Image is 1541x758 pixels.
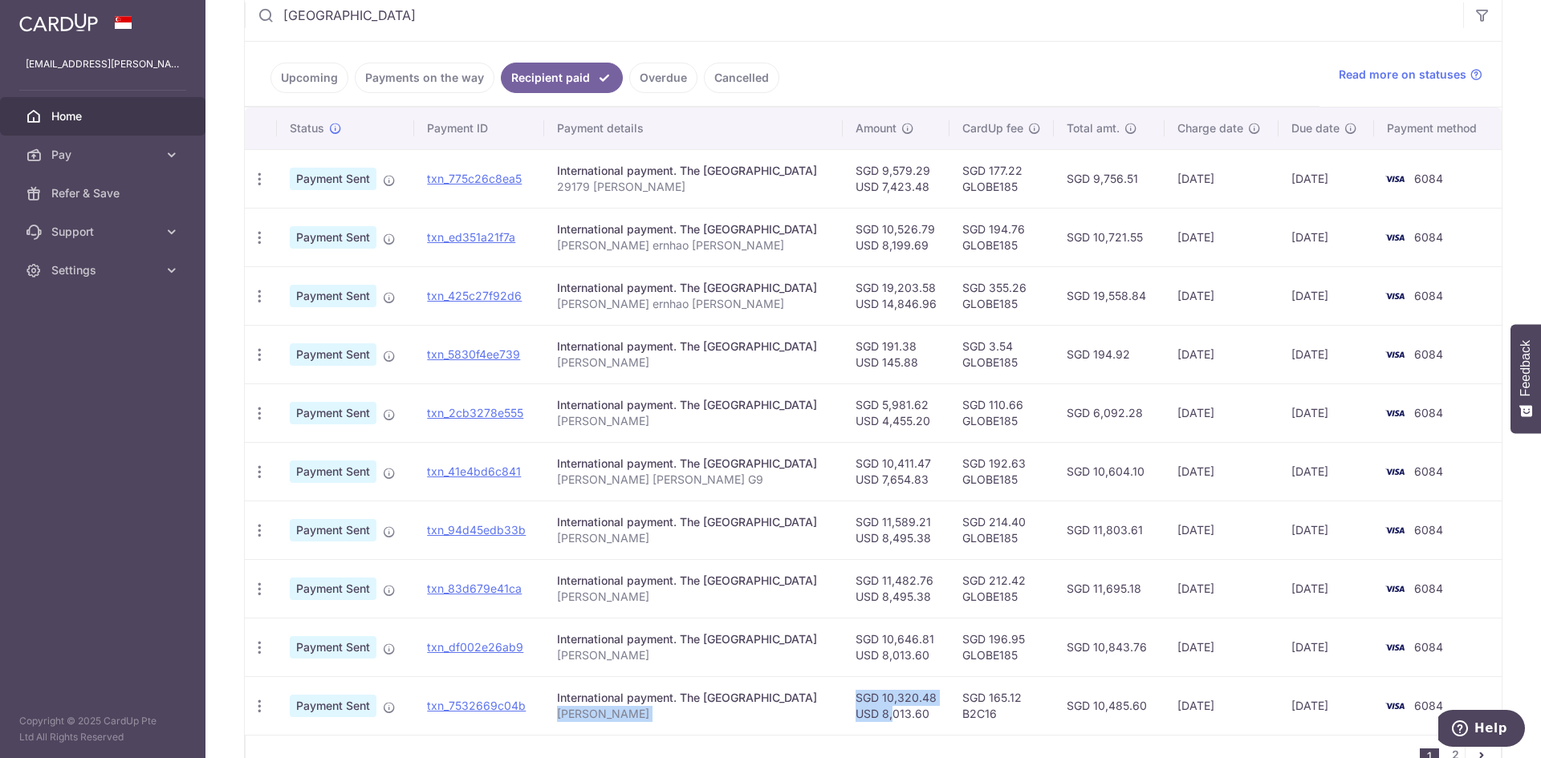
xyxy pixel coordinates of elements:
th: Payment ID [414,107,544,149]
td: SGD 165.12 B2C16 [949,676,1054,735]
td: [DATE] [1279,676,1374,735]
p: [PERSON_NAME] [PERSON_NAME] G9 [557,472,830,488]
span: Status [290,120,324,136]
td: [DATE] [1279,618,1374,676]
td: SGD 10,485.60 [1054,676,1165,735]
td: SGD 214.40 GLOBE185 [949,501,1054,559]
td: [DATE] [1165,501,1279,559]
div: International payment. The [GEOGRAPHIC_DATA] [557,631,830,647]
a: Overdue [629,63,697,93]
img: Bank Card [1379,228,1411,247]
span: Payment Sent [290,578,376,600]
p: [PERSON_NAME] ernhao [PERSON_NAME] [557,296,830,312]
td: SGD 10,526.79 USD 8,199.69 [843,208,949,266]
td: SGD 177.22 GLOBE185 [949,149,1054,208]
span: 6084 [1414,289,1443,302]
td: SGD 10,646.81 USD 8,013.60 [843,618,949,676]
p: [PERSON_NAME] [557,706,830,722]
td: SGD 10,604.10 [1054,442,1165,501]
td: SGD 6,092.28 [1054,383,1165,442]
td: SGD 10,320.48 USD 8,013.60 [843,676,949,735]
a: Cancelled [704,63,779,93]
div: International payment. The [GEOGRAPHIC_DATA] [557,690,830,706]
td: SGD 110.66 GLOBE185 [949,383,1054,442]
img: Bank Card [1379,579,1411,598]
img: Bank Card [1379,169,1411,188]
td: SGD 3.54 GLOBE185 [949,325,1054,383]
a: Recipient paid [501,63,623,93]
a: txn_41e4bd6c841 [427,464,521,478]
div: International payment. The [GEOGRAPHIC_DATA] [557,573,830,589]
span: Settings [51,262,157,278]
a: txn_df002e26ab9 [427,640,523,654]
a: Read more on statuses [1339,67,1482,83]
td: [DATE] [1165,266,1279,325]
span: 6084 [1414,230,1443,244]
td: [DATE] [1279,325,1374,383]
button: Feedback - Show survey [1511,324,1541,433]
img: Bank Card [1379,521,1411,540]
td: SGD 11,589.21 USD 8,495.38 [843,501,949,559]
td: SGD 5,981.62 USD 4,455.20 [843,383,949,442]
a: Upcoming [270,63,348,93]
span: Support [51,224,157,240]
span: Refer & Save [51,185,157,201]
a: txn_775c26c8ea5 [427,172,522,185]
div: International payment. The [GEOGRAPHIC_DATA] [557,514,830,530]
span: Payment Sent [290,285,376,307]
p: [PERSON_NAME] [557,355,830,371]
span: 6084 [1414,523,1443,537]
td: SGD 11,695.18 [1054,559,1165,618]
a: txn_5830f4ee739 [427,347,520,361]
p: [PERSON_NAME] [557,589,830,605]
td: SGD 9,579.29 USD 7,423.48 [843,149,949,208]
p: [PERSON_NAME] [557,647,830,663]
td: SGD 10,411.47 USD 7,654.83 [843,442,949,501]
span: Payment Sent [290,343,376,366]
td: SGD 192.63 GLOBE185 [949,442,1054,501]
span: Payment Sent [290,402,376,424]
span: 6084 [1414,464,1443,478]
td: SGD 191.38 USD 145.88 [843,325,949,383]
th: Payment details [544,107,843,149]
span: Pay [51,147,157,163]
a: txn_7532669c04b [427,699,526,712]
p: [PERSON_NAME] [557,413,830,429]
span: Payment Sent [290,636,376,659]
div: International payment. The [GEOGRAPHIC_DATA] [557,163,830,179]
span: 6084 [1414,699,1443,712]
td: SGD 194.92 [1054,325,1165,383]
span: Feedback [1519,340,1533,396]
a: txn_425c27f92d6 [427,289,522,302]
a: Payments on the way [355,63,494,93]
img: Bank Card [1379,345,1411,364]
td: SGD 10,843.76 [1054,618,1165,676]
a: txn_94d45edb33b [427,523,526,537]
img: Bank Card [1379,286,1411,306]
td: SGD 10,721.55 [1054,208,1165,266]
img: Bank Card [1379,638,1411,657]
span: 6084 [1414,172,1443,185]
td: [DATE] [1165,208,1279,266]
td: [DATE] [1279,383,1374,442]
td: SGD 212.42 GLOBE185 [949,559,1054,618]
p: [EMAIL_ADDRESS][PERSON_NAME][DOMAIN_NAME] [26,56,180,72]
span: Payment Sent [290,460,376,483]
span: Due date [1291,120,1340,136]
img: Bank Card [1379,696,1411,715]
td: [DATE] [1165,149,1279,208]
td: [DATE] [1279,266,1374,325]
div: International payment. The [GEOGRAPHIC_DATA] [557,397,830,413]
img: Bank Card [1379,403,1411,423]
span: Payment Sent [290,168,376,190]
span: Payment Sent [290,226,376,249]
td: SGD 355.26 GLOBE185 [949,266,1054,325]
a: txn_83d679e41ca [427,582,522,595]
td: SGD 196.95 GLOBE185 [949,618,1054,676]
td: [DATE] [1279,501,1374,559]
td: SGD 9,756.51 [1054,149,1165,208]
td: [DATE] [1165,559,1279,618]
span: Read more on statuses [1339,67,1466,83]
span: Amount [856,120,897,136]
